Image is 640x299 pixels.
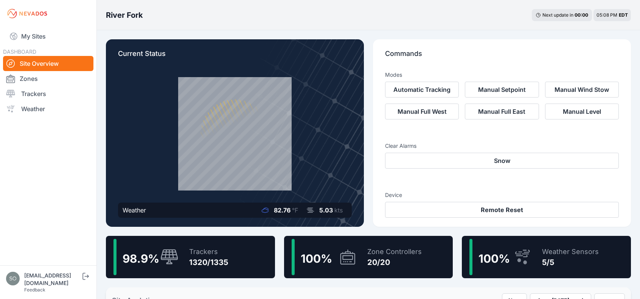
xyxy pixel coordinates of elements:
span: DASHBOARD [3,48,36,55]
a: Zones [3,71,93,86]
a: 100%Weather Sensors5/5 [462,236,631,278]
h3: River Fork [106,10,143,20]
div: Trackers [189,246,228,257]
button: Manual Full West [385,104,459,119]
img: Nevados [6,8,48,20]
button: Automatic Tracking [385,82,459,98]
p: Commands [385,48,619,65]
h3: Clear Alarms [385,142,619,150]
a: Feedback [24,287,45,293]
div: 1320/1335 [189,257,228,268]
img: solvocc@solvenergy.com [6,272,20,285]
div: Weather Sensors [542,246,599,257]
span: 82.76 [274,206,290,214]
button: Manual Setpoint [465,82,539,98]
div: Zone Controllers [367,246,422,257]
button: Manual Full East [465,104,539,119]
h3: Modes [385,71,402,79]
span: 100 % [301,252,332,265]
span: kts [334,206,343,214]
div: Weather [123,206,146,215]
button: Manual Level [545,104,619,119]
nav: Breadcrumb [106,5,143,25]
a: Trackers [3,86,93,101]
h3: Device [385,191,619,199]
button: Manual Wind Stow [545,82,619,98]
button: Snow [385,153,619,169]
span: 05:08 PM [597,12,617,18]
a: Weather [3,101,93,116]
span: 98.9 % [123,252,159,265]
span: 100 % [478,252,510,265]
a: My Sites [3,27,93,45]
a: 98.9%Trackers1320/1335 [106,236,275,278]
div: 20/20 [367,257,422,268]
span: °F [292,206,298,214]
div: 5/5 [542,257,599,268]
span: EDT [619,12,628,18]
div: 00 : 00 [575,12,588,18]
div: [EMAIL_ADDRESS][DOMAIN_NAME] [24,272,81,287]
a: 100%Zone Controllers20/20 [284,236,453,278]
a: Site Overview [3,56,93,71]
p: Current Status [118,48,352,65]
span: Next update in [542,12,573,18]
button: Remote Reset [385,202,619,218]
span: 5.03 [319,206,333,214]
